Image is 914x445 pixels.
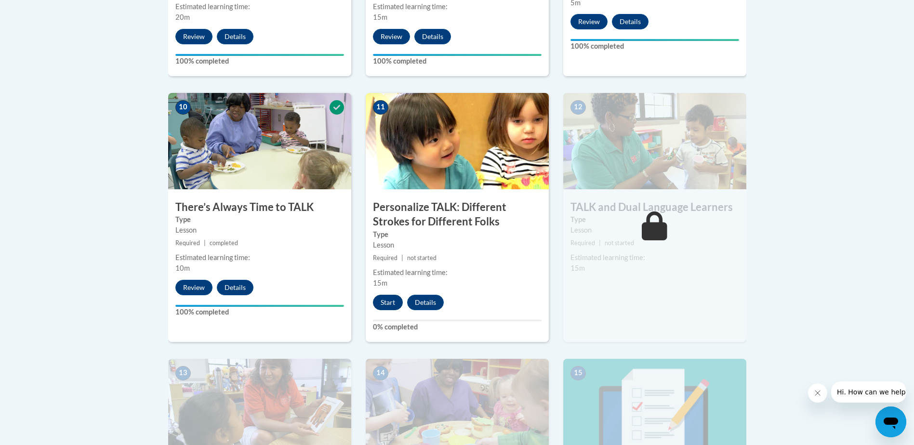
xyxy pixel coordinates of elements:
h3: There’s Always Time to TALK [168,200,351,215]
span: 13 [175,366,191,380]
iframe: Button to launch messaging window [875,406,906,437]
span: 10m [175,264,190,272]
span: | [204,239,206,247]
div: Your progress [570,39,739,41]
button: Details [612,14,649,29]
span: not started [407,254,437,262]
span: completed [210,239,238,247]
span: 10 [175,100,191,115]
button: Review [570,14,608,29]
iframe: Close message [808,383,827,403]
label: Type [570,214,739,225]
h3: Personalize TALK: Different Strokes for Different Folks [366,200,549,230]
button: Review [175,280,212,295]
div: Estimated learning time: [175,252,344,263]
div: Your progress [175,54,344,56]
span: 11 [373,100,388,115]
span: Required [570,239,595,247]
button: Review [373,29,410,44]
button: Details [414,29,451,44]
label: 0% completed [373,322,542,332]
label: 100% completed [570,41,739,52]
button: Details [407,295,444,310]
div: Estimated learning time: [175,1,344,12]
h3: TALK and Dual Language Learners [563,200,746,215]
label: 100% completed [175,307,344,317]
span: 20m [175,13,190,21]
span: 15m [373,279,387,287]
img: Course Image [563,93,746,189]
span: 12 [570,100,586,115]
div: Estimated learning time: [373,1,542,12]
span: Required [373,254,397,262]
span: 14 [373,366,388,380]
label: Type [373,229,542,240]
span: Required [175,239,200,247]
label: Type [175,214,344,225]
div: Your progress [175,305,344,307]
button: Start [373,295,403,310]
div: Your progress [373,54,542,56]
label: 100% completed [175,56,344,66]
span: Hi. How can we help? [6,7,78,14]
div: Lesson [175,225,344,236]
span: | [599,239,601,247]
img: Course Image [168,93,351,189]
button: Details [217,29,253,44]
div: Lesson [570,225,739,236]
iframe: Message from company [831,381,906,403]
span: 15m [570,264,585,272]
div: Estimated learning time: [373,267,542,278]
img: Course Image [366,93,549,189]
span: 15 [570,366,586,380]
label: 100% completed [373,56,542,66]
span: not started [605,239,634,247]
span: | [401,254,403,262]
button: Details [217,280,253,295]
span: 15m [373,13,387,21]
button: Review [175,29,212,44]
div: Lesson [373,240,542,250]
div: Estimated learning time: [570,252,739,263]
